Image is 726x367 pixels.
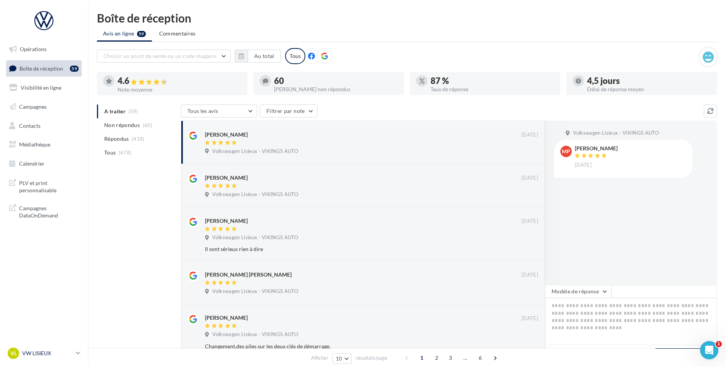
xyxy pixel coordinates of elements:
a: Opérations [5,41,83,57]
button: 10 [332,353,352,364]
p: VW LISIEUX [22,349,73,357]
span: Campagnes DataOnDemand [19,203,79,219]
span: 1 [416,352,428,364]
span: Tous [104,149,116,156]
div: Il sont sérieux rien à dire [205,245,489,253]
span: PLV et print personnalisable [19,178,79,194]
span: (478) [119,150,132,156]
div: Boîte de réception [97,12,717,24]
a: Médiathèque [5,137,83,153]
span: résultats/page [356,354,387,362]
span: MP [562,148,570,155]
a: Boîte de réception59 [5,60,83,77]
span: Boîte de réception [19,65,63,71]
div: [PERSON_NAME] non répondus [274,87,398,92]
div: Changement,des piles sur les deux clés de démarrage. [205,343,489,350]
span: (60) [143,122,152,128]
div: Note moyenne [118,87,241,92]
span: Afficher [311,354,328,362]
div: Tous [285,48,305,64]
div: [PERSON_NAME] [205,217,248,225]
span: Visibilité en ligne [21,84,61,91]
span: Répondus [104,135,129,143]
a: Contacts [5,118,83,134]
div: 4.6 [118,77,241,85]
div: Délai de réponse moyen [587,87,711,92]
button: Au total [235,50,281,63]
span: Volkswagen Lisieux - VIKINGS AUTO [212,191,298,198]
div: [PERSON_NAME] [575,146,618,151]
span: Volkswagen Lisieux - VIKINGS AUTO [212,148,298,155]
div: 4,5 jours [587,77,711,85]
div: [PERSON_NAME] [205,131,248,138]
div: [PERSON_NAME] [PERSON_NAME] [205,271,292,278]
span: [DATE] [521,218,538,225]
a: Campagnes [5,99,83,115]
span: Tous les avis [187,108,218,114]
iframe: Intercom live chat [700,341,718,359]
div: 60 [274,77,398,85]
span: Volkswagen Lisieux - VIKINGS AUTO [212,234,298,241]
span: Opérations [20,46,47,52]
button: Au total [248,50,281,63]
span: [DATE] [575,162,592,169]
span: ... [459,352,471,364]
span: 1 [716,341,722,347]
a: Campagnes DataOnDemand [5,200,83,222]
div: Taux de réponse [431,87,554,92]
a: Calendrier [5,156,83,172]
span: 2 [431,352,443,364]
span: [DATE] [521,175,538,182]
span: [DATE] [521,272,538,278]
span: Choisir un point de vente ou un code magasin [103,53,216,59]
div: [PERSON_NAME] [205,174,248,182]
span: 3 [444,352,457,364]
span: Médiathèque [19,141,50,148]
span: 10 [336,356,342,362]
span: VL [10,349,17,357]
span: (418) [132,136,145,142]
div: 87 % [431,77,554,85]
span: 6 [474,352,486,364]
button: Tous les avis [181,105,257,118]
button: Choisir un point de vente ou un code magasin [97,50,231,63]
button: Modèle de réponse [545,285,611,298]
span: Volkswagen Lisieux - VIKINGS AUTO [212,288,298,295]
span: Campagnes [19,103,47,110]
a: VL VW LISIEUX [6,346,82,361]
div: 59 [70,66,79,72]
a: Visibilité en ligne [5,80,83,96]
span: [DATE] [521,315,538,322]
span: [DATE] [521,132,538,138]
span: Contacts [19,122,40,129]
span: Volkswagen Lisieux - VIKINGS AUTO [212,331,298,338]
a: PLV et print personnalisable [5,175,83,197]
span: Volkswagen Lisieux - VIKINGS AUTO [573,130,659,137]
div: [PERSON_NAME] [205,314,248,322]
span: Commentaires [159,30,196,37]
span: Calendrier [19,160,45,167]
button: Filtrer par note [260,105,318,118]
span: Non répondus [104,121,140,129]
